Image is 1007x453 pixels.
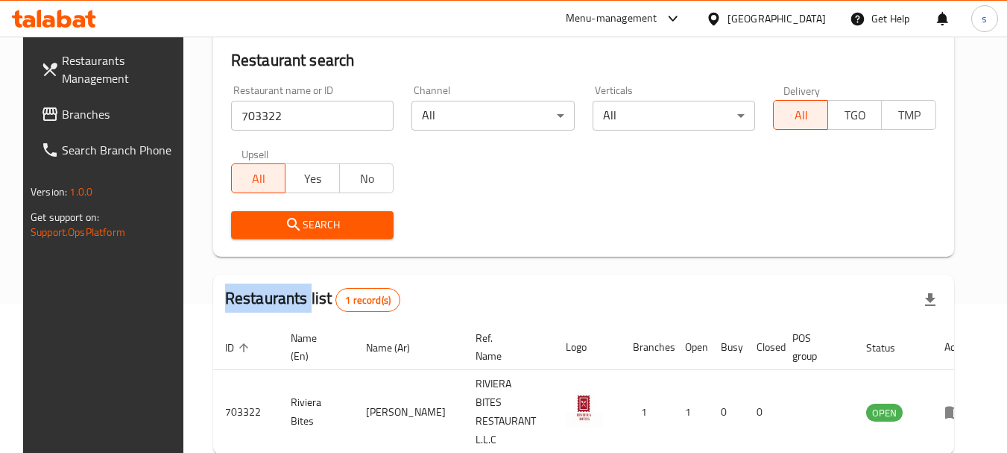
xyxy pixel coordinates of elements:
span: Version: [31,182,67,201]
a: Branches [29,96,192,132]
span: s [982,10,987,27]
label: Delivery [783,85,821,96]
span: POS group [792,329,836,365]
div: Menu-management [566,10,657,28]
span: No [346,168,388,190]
button: TMP [881,100,936,130]
th: Branches [621,325,673,370]
div: OPEN [866,404,903,422]
label: Upsell [242,149,269,159]
span: Restaurants Management [62,51,180,87]
div: [GEOGRAPHIC_DATA] [727,10,826,27]
a: Support.OpsPlatform [31,222,125,242]
span: TMP [888,104,930,126]
th: Open [673,325,709,370]
h2: Restaurants list [225,287,400,312]
span: Yes [291,168,334,190]
span: Search [243,216,382,234]
span: 1.0.0 [69,182,92,201]
span: TGO [834,104,877,126]
button: All [231,163,286,193]
div: All [593,101,756,131]
th: Action [932,325,984,370]
th: Closed [745,325,780,370]
span: All [238,168,280,190]
th: Logo [554,325,621,370]
h2: Restaurant search [231,49,936,72]
button: No [339,163,394,193]
span: All [780,104,822,126]
button: Search [231,211,394,239]
div: All [411,101,575,131]
input: Search for restaurant name or ID.. [231,101,394,131]
div: Menu [944,403,972,421]
button: TGO [827,100,883,130]
span: Status [866,339,915,357]
th: Busy [709,325,745,370]
button: All [773,100,828,130]
button: Yes [285,163,340,193]
span: Get support on: [31,207,99,227]
span: Branches [62,105,180,123]
span: Name (En) [291,329,336,365]
span: Name (Ar) [366,339,429,357]
img: Riviera Bites [566,390,603,428]
span: ID [225,339,253,357]
a: Restaurants Management [29,43,192,96]
span: OPEN [866,404,903,422]
div: Export file [912,282,948,318]
span: Ref. Name [476,329,536,365]
span: 1 record(s) [336,293,400,307]
span: Search Branch Phone [62,141,180,159]
div: Total records count [335,288,400,312]
a: Search Branch Phone [29,132,192,168]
